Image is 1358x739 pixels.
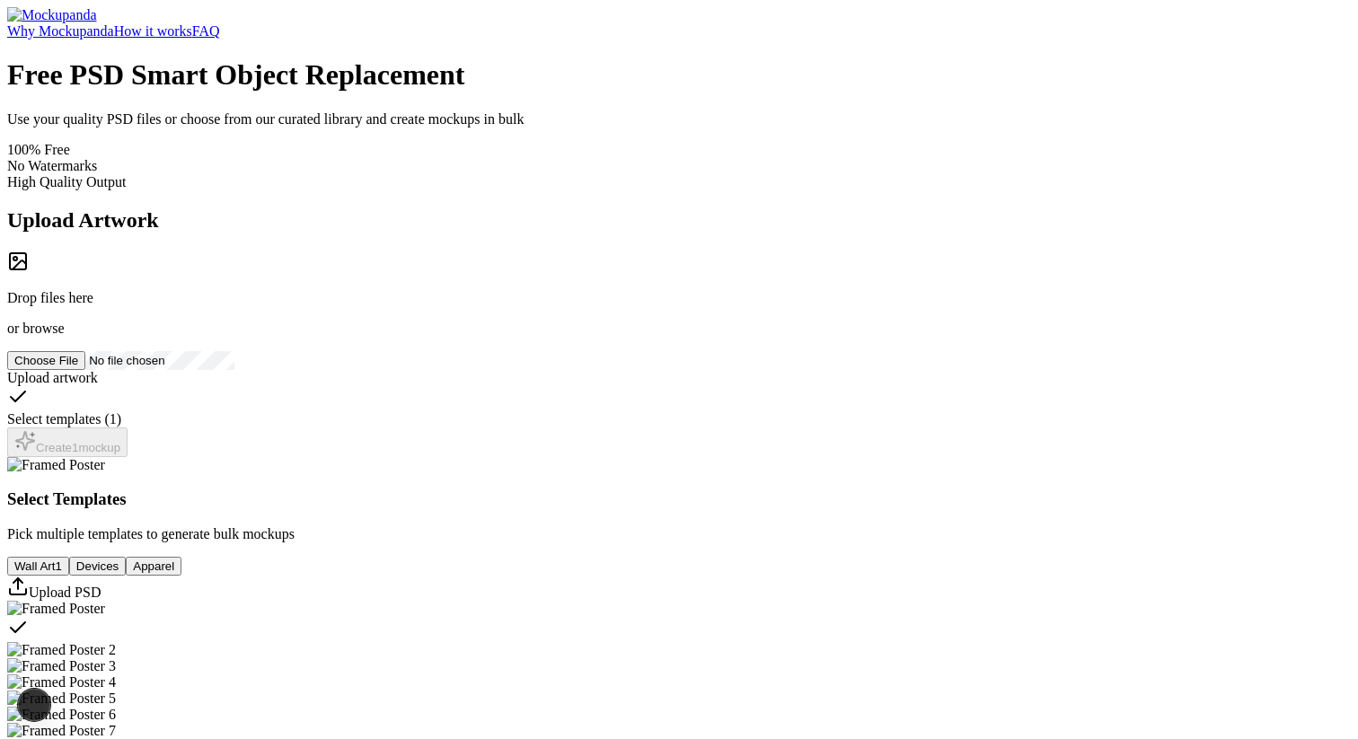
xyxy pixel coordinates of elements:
button: Devices [69,557,126,576]
div: Create 1 mockup [14,430,120,454]
div: Select template Framed Poster 7 [7,723,1351,739]
div: Select template Framed Poster 6 [7,707,1351,723]
span: Upload PSD [29,585,101,600]
h2: Upload Artwork [7,208,1351,233]
p: Drop files here [7,290,1351,306]
h1: Free PSD Smart Object Replacement [7,58,1351,92]
div: Select template Framed Poster 2 [7,642,1351,658]
button: Apparel [126,557,181,576]
img: Framed Poster [7,457,105,473]
button: Wall Art1 [7,557,69,576]
img: Framed Poster [7,601,105,617]
a: FAQ [192,23,220,39]
a: Mockupanda home [7,7,97,22]
div: Upload custom PSD template [7,576,1351,601]
a: How it works [114,23,192,39]
div: Select template Framed Poster 3 [7,658,1351,674]
div: Select template Framed Poster 4 [7,674,1351,691]
span: browse [22,321,64,336]
div: Select template Framed Poster 5 [7,691,1351,707]
p: Use your quality PSD files or choose from our curated library and create mockups in bulk [7,111,1351,128]
p: Pick multiple templates to generate bulk mockups [7,526,1351,542]
span: High Quality Output [7,174,126,189]
a: Why Mockupanda [7,23,114,39]
img: Framed Poster 4 [7,674,116,691]
div: Select template Framed Poster [7,601,1351,642]
span: Upload artwork [7,370,98,385]
img: Framed Poster 6 [7,707,116,723]
img: Framed Poster 3 [7,658,116,674]
span: 1 [55,559,61,573]
span: No Watermarks [7,158,97,173]
p: or [7,321,1351,337]
img: Framed Poster 7 [7,723,116,739]
h3: Select Templates [7,489,1351,509]
img: Mockupanda [7,7,97,23]
img: Framed Poster 5 [7,691,116,707]
button: Create1mockup [7,427,128,457]
span: Select templates ( 1 ) [7,411,121,427]
span: 100% Free [7,142,70,157]
img: Framed Poster 2 [7,642,116,658]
